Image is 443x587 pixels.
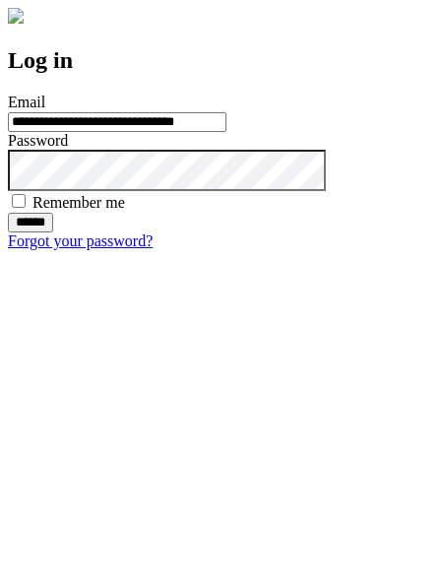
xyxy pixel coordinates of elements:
[32,194,125,211] label: Remember me
[8,8,24,24] img: logo-4e3dc11c47720685a147b03b5a06dd966a58ff35d612b21f08c02c0306f2b779.png
[8,132,68,149] label: Password
[8,232,153,249] a: Forgot your password?
[8,94,45,110] label: Email
[8,47,435,74] h2: Log in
